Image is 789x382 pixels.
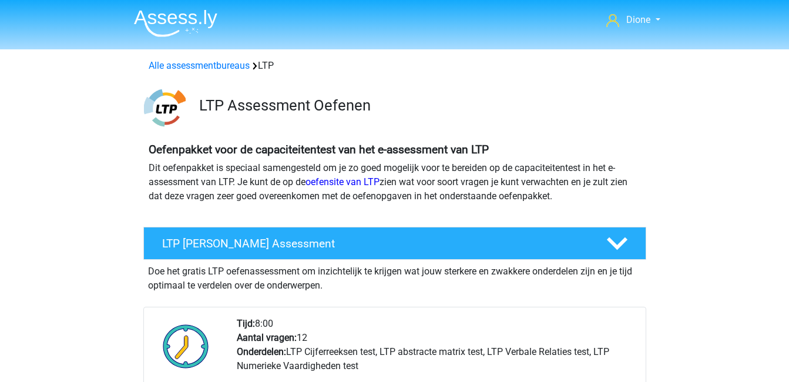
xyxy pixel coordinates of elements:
[156,317,216,376] img: Klok
[626,14,650,25] span: Dione
[162,237,587,250] h4: LTP [PERSON_NAME] Assessment
[237,346,286,357] b: Onderdelen:
[149,161,641,203] p: Dit oefenpakket is speciaal samengesteld om je zo goed mogelijk voor te bereiden op de capaciteit...
[149,60,250,71] a: Alle assessmentbureaus
[144,59,646,73] div: LTP
[602,13,664,27] a: Dione
[237,332,297,343] b: Aantal vragen:
[237,318,255,329] b: Tijd:
[139,227,651,260] a: LTP [PERSON_NAME] Assessment
[149,143,489,156] b: Oefenpakket voor de capaciteitentest van het e-assessment van LTP
[144,87,186,129] img: ltp.png
[143,260,646,293] div: Doe het gratis LTP oefenassessment om inzichtelijk te krijgen wat jouw sterkere en zwakkere onder...
[199,96,637,115] h3: LTP Assessment Oefenen
[305,176,380,187] a: oefensite van LTP
[134,9,217,37] img: Assessly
